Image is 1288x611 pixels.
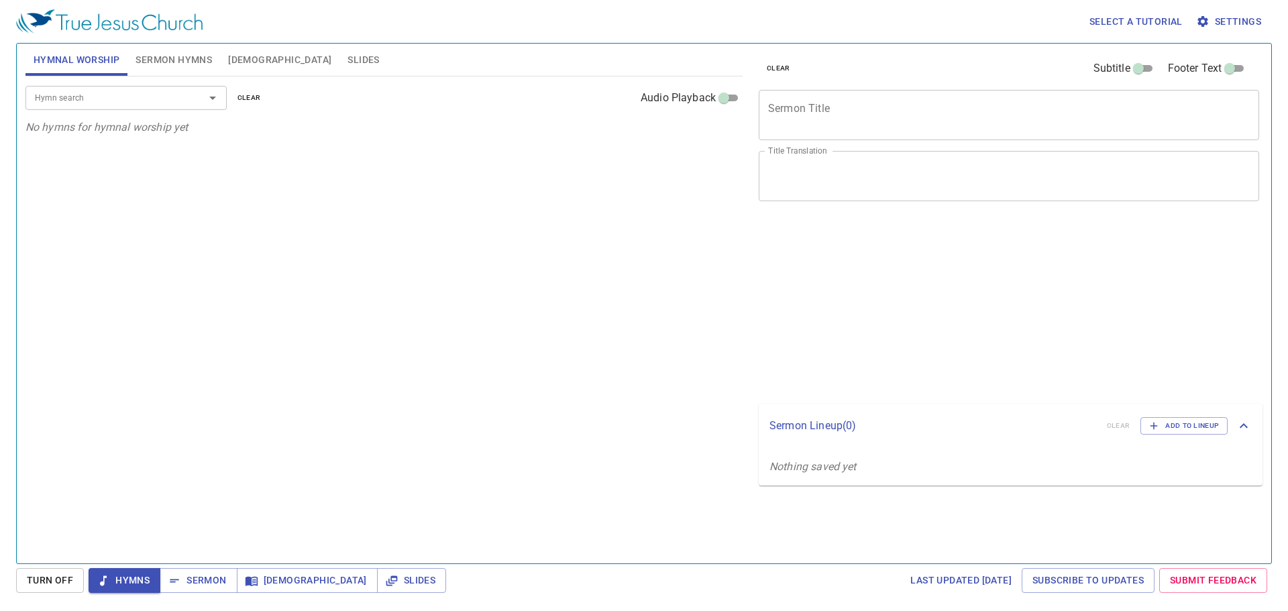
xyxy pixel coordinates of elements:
p: Sermon Lineup ( 0 ) [769,418,1096,434]
span: Hymnal Worship [34,52,120,68]
span: Audio Playback [641,90,716,106]
img: True Jesus Church [16,9,203,34]
span: clear [237,92,261,104]
span: Slides [347,52,379,68]
span: Sermon [170,572,226,589]
a: Submit Feedback [1159,568,1267,593]
iframe: from-child [753,215,1161,398]
span: Add to Lineup [1149,420,1219,432]
button: Open [203,89,222,107]
button: Hymns [89,568,160,593]
span: [DEMOGRAPHIC_DATA] [228,52,331,68]
i: No hymns for hymnal worship yet [25,121,189,133]
button: clear [759,60,798,76]
span: Slides [388,572,435,589]
div: Sermon Lineup(0)clearAdd to Lineup [759,404,1263,448]
button: [DEMOGRAPHIC_DATA] [237,568,378,593]
span: Last updated [DATE] [910,572,1012,589]
button: Sermon [160,568,237,593]
button: Add to Lineup [1140,417,1228,435]
span: Submit Feedback [1170,572,1256,589]
i: Nothing saved yet [769,460,857,473]
span: Hymns [99,572,150,589]
span: Subscribe to Updates [1032,572,1144,589]
span: Select a tutorial [1089,13,1183,30]
span: Sermon Hymns [136,52,212,68]
span: Subtitle [1093,60,1130,76]
button: Slides [377,568,446,593]
a: Subscribe to Updates [1022,568,1155,593]
span: Turn Off [27,572,73,589]
button: clear [229,90,269,106]
button: Settings [1193,9,1267,34]
span: Settings [1199,13,1261,30]
button: Turn Off [16,568,84,593]
button: Select a tutorial [1084,9,1188,34]
span: clear [767,62,790,74]
span: Footer Text [1168,60,1222,76]
span: [DEMOGRAPHIC_DATA] [248,572,367,589]
a: Last updated [DATE] [905,568,1017,593]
